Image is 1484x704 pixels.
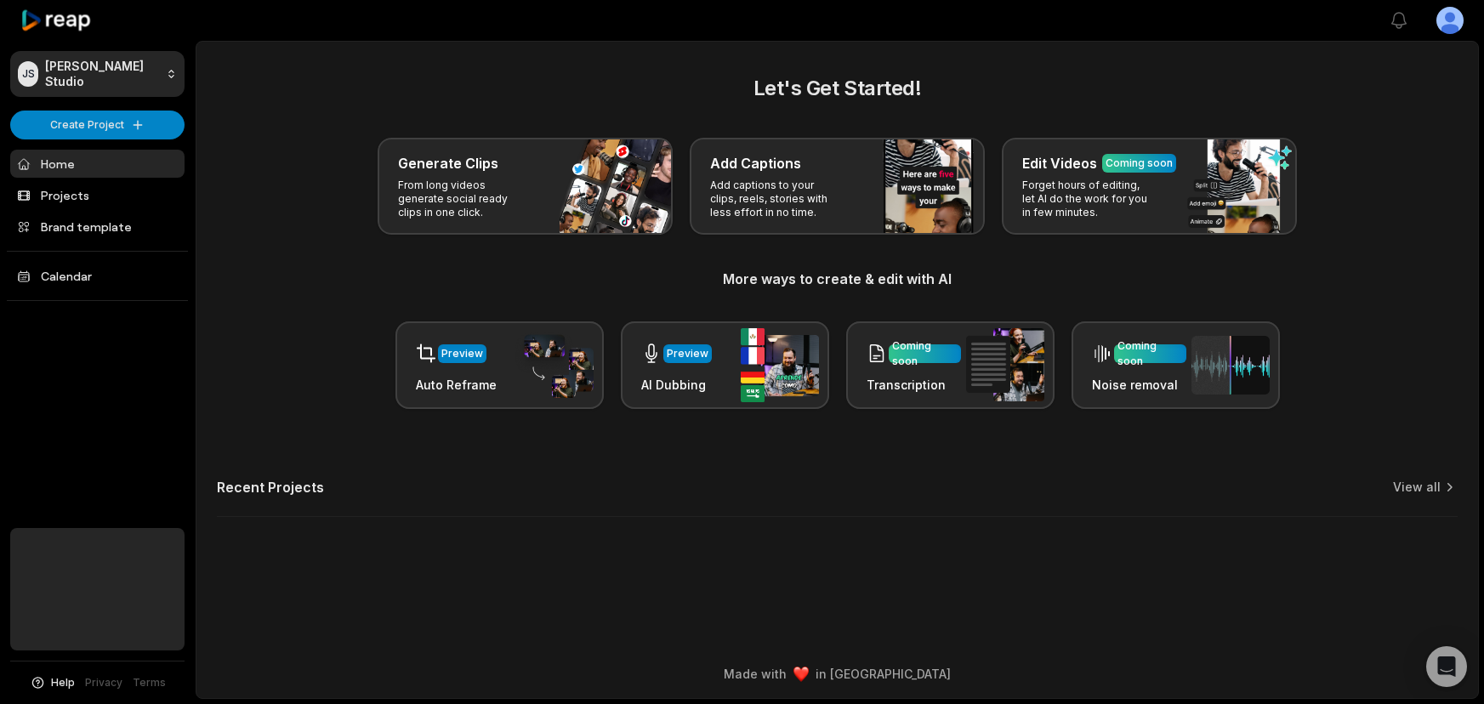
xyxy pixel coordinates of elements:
img: ai_dubbing.png [741,328,819,402]
a: Privacy [85,675,122,690]
a: Terms [133,675,166,690]
img: transcription.png [966,328,1044,401]
p: Add captions to your clips, reels, stories with less effort in no time. [710,179,842,219]
h3: Noise removal [1092,376,1186,394]
h3: Generate Clips [398,153,498,173]
a: Brand template [10,213,185,241]
a: Calendar [10,262,185,290]
button: Help [30,675,75,690]
h3: Transcription [867,376,961,394]
div: Coming soon [1117,338,1183,369]
span: Help [51,675,75,690]
a: View all [1393,479,1441,496]
img: auto_reframe.png [515,332,594,399]
button: Create Project [10,111,185,139]
div: Preview [441,346,483,361]
h3: Auto Reframe [416,376,497,394]
h3: AI Dubbing [641,376,712,394]
div: Coming soon [1106,156,1173,171]
a: Projects [10,181,185,209]
h3: Add Captions [710,153,801,173]
a: Home [10,150,185,178]
h2: Recent Projects [217,479,324,496]
div: Coming soon [892,338,958,369]
div: Open Intercom Messenger [1426,646,1467,687]
p: Forget hours of editing, let AI do the work for you in few minutes. [1022,179,1154,219]
p: [PERSON_NAME] Studio [45,59,159,89]
div: Made with in [GEOGRAPHIC_DATA] [212,665,1463,683]
h3: More ways to create & edit with AI [217,269,1458,289]
img: heart emoji [793,667,809,682]
img: noise_removal.png [1191,336,1270,395]
div: Preview [667,346,708,361]
p: From long videos generate social ready clips in one click. [398,179,530,219]
h3: Edit Videos [1022,153,1097,173]
h2: Let's Get Started! [217,73,1458,104]
div: JS [18,61,38,87]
